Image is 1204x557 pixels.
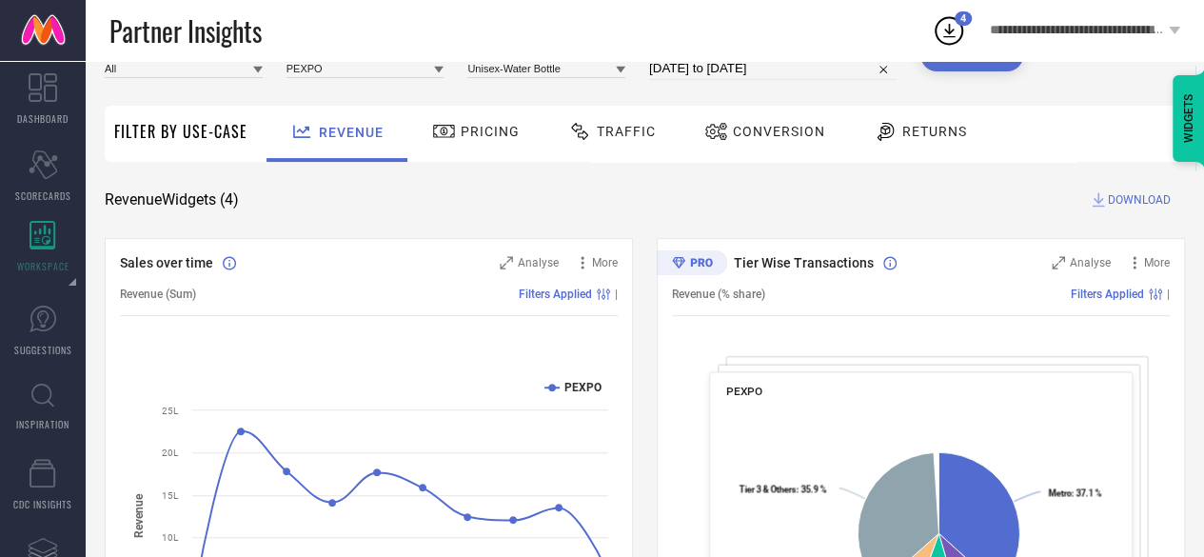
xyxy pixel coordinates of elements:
[500,256,513,269] svg: Zoom
[734,255,874,270] span: Tier Wise Transactions
[114,120,247,143] span: Filter By Use-Case
[597,124,656,139] span: Traffic
[13,497,72,511] span: CDC INSIGHTS
[319,125,384,140] span: Revenue
[105,190,239,209] span: Revenue Widgets ( 4 )
[1167,288,1170,301] span: |
[649,57,897,80] input: Select time period
[592,256,618,269] span: More
[657,250,727,279] div: Premium
[672,288,765,301] span: Revenue (% share)
[960,12,966,25] span: 4
[739,484,796,494] tspan: Tier 3 & Others
[932,13,966,48] div: Open download list
[120,288,196,301] span: Revenue (Sum)
[15,189,71,203] span: SCORECARDS
[17,259,69,273] span: WORKSPACE
[120,255,213,270] span: Sales over time
[162,532,179,543] text: 10L
[162,406,179,416] text: 25L
[739,484,826,494] text: : 35.9 %
[518,256,559,269] span: Analyse
[1108,190,1171,209] span: DOWNLOAD
[109,11,262,50] span: Partner Insights
[1048,487,1071,498] tspan: Metro
[615,288,618,301] span: |
[902,124,967,139] span: Returns
[1144,256,1170,269] span: More
[1052,256,1065,269] svg: Zoom
[1070,256,1111,269] span: Analyse
[162,490,179,501] text: 15L
[733,124,825,139] span: Conversion
[1071,288,1144,301] span: Filters Applied
[14,343,72,357] span: SUGGESTIONS
[461,124,520,139] span: Pricing
[1048,487,1101,498] text: : 37.1 %
[162,448,179,458] text: 20L
[17,111,69,126] span: DASHBOARD
[519,288,592,301] span: Filters Applied
[564,381,602,394] text: PEXPO
[726,385,762,398] span: PEXPO
[132,493,146,538] tspan: Revenue
[16,417,69,431] span: INSPIRATION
